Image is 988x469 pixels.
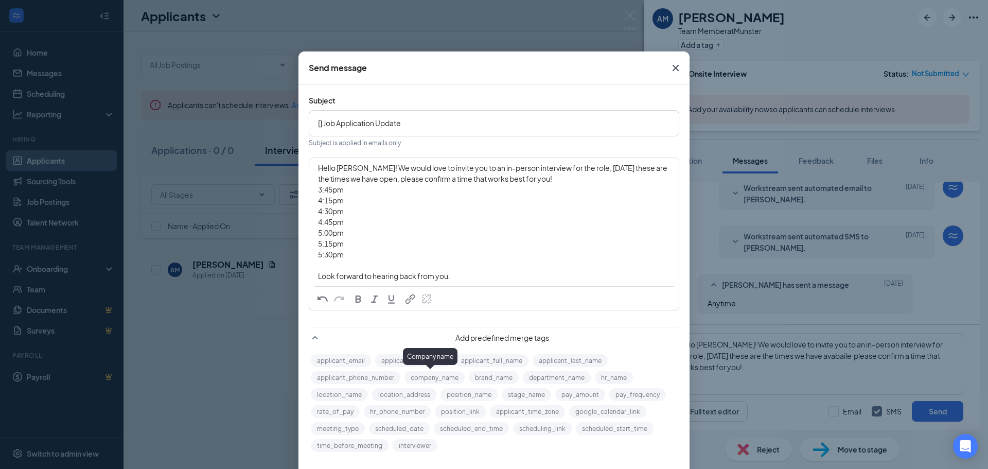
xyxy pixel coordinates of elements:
span: Add predefined merge tags [325,333,679,343]
button: hr_phone_number [364,405,431,418]
button: location_name [311,388,368,401]
div: Company name [403,348,457,365]
button: company_name [404,371,465,384]
button: applicant_time_zone [490,405,565,418]
button: scheduling_link [513,422,572,435]
button: time_before_meeting [311,439,389,452]
button: Link [402,292,418,307]
button: Italic [366,292,383,307]
button: applicant_phone_number [311,371,400,384]
span: 4:30pm [318,206,344,216]
span: Look forward to hearing back from you. [318,271,450,281]
button: pay_amount [555,388,605,401]
button: Underline [383,292,399,307]
button: Redo [331,292,347,307]
button: rate_of_pay [311,405,360,418]
div: Add predefined merge tags [309,327,679,344]
button: meeting_type [311,422,365,435]
div: Send message [309,62,367,74]
div: Open Intercom Messenger [953,434,978,459]
button: applicant_last_name [533,354,608,367]
button: google_calendar_link [569,405,646,418]
button: Bold [350,292,366,307]
button: location_address [372,388,436,401]
button: Close [662,51,690,84]
button: scheduled_date [369,422,430,435]
button: Undo [314,292,331,307]
div: Edit text [310,111,678,135]
svg: Cross [669,62,682,74]
button: applicant_full_name [455,354,528,367]
span: Hello [PERSON_NAME]! We would love to invite you to an in-person interview for the role, [DATE] t... [318,163,668,183]
button: Remove Link [418,292,435,307]
button: position_link [435,405,486,418]
span: 5:00pm [318,228,344,237]
button: scheduled_start_time [576,422,654,435]
span: [] Job Application Update [318,118,401,128]
button: applicant_email [311,354,371,367]
button: hr_name [595,371,633,384]
svg: SmallChevronUp [309,332,321,344]
span: 4:15pm [318,196,344,205]
p: Subject is applied in emails only [309,138,679,147]
span: 5:15pm [318,239,344,248]
div: Enter your message [310,159,678,286]
button: position_name [440,388,498,401]
button: scheduled_end_time [434,422,509,435]
span: 3:45pm [318,185,344,194]
button: interviewer [393,439,437,452]
span: 4:45pm [318,217,344,227]
span: 5:30pm [318,250,344,259]
button: department_name [523,371,591,384]
button: brand_name [469,371,519,384]
button: stage_name [502,388,551,401]
span: Subject [309,96,336,105]
button: pay_frequency [609,388,666,401]
button: applicant_first_name [375,354,451,367]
